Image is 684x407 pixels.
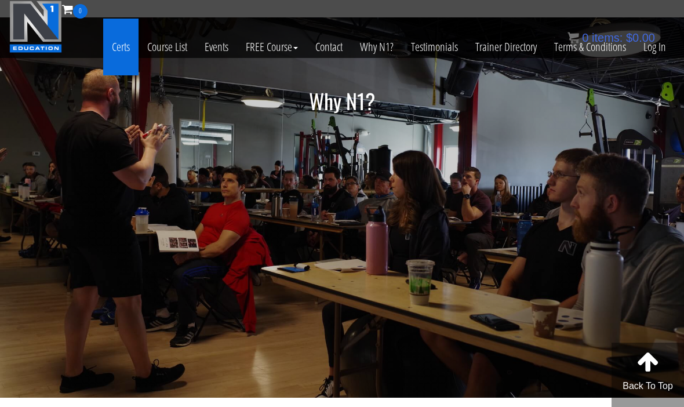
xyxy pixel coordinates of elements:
span: 0 [73,4,88,19]
img: icon11.png [567,32,579,43]
span: items: [592,31,623,44]
a: Contact [307,19,351,75]
p: Back To Top [612,379,684,393]
a: Trainer Directory [467,19,545,75]
a: FREE Course [237,19,307,75]
a: Course List [139,19,196,75]
img: n1-education [9,1,62,53]
a: Log In [635,19,675,75]
a: Events [196,19,237,75]
a: 0 items: $0.00 [567,31,655,44]
a: Terms & Conditions [545,19,635,75]
bdi: 0.00 [626,31,655,44]
span: $ [626,31,632,44]
a: Testimonials [402,19,467,75]
a: Certs [103,19,139,75]
a: Why N1? [351,19,402,75]
a: 0 [62,1,88,17]
span: 0 [582,31,588,44]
